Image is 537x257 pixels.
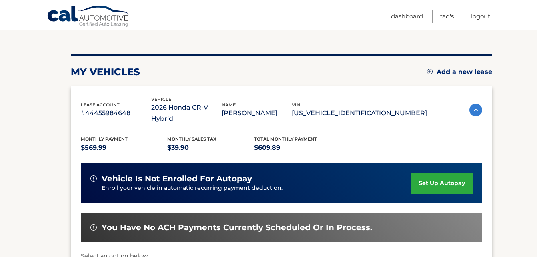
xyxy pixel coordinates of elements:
[102,174,252,184] span: vehicle is not enrolled for autopay
[411,173,472,194] a: set up autopay
[292,108,427,119] p: [US_VEHICLE_IDENTIFICATION_NUMBER]
[427,68,492,76] a: Add a new lease
[90,175,97,182] img: alert-white.svg
[151,96,171,102] span: vehicle
[81,108,151,119] p: #44455984648
[391,10,423,23] a: Dashboard
[427,69,433,74] img: add.svg
[81,136,128,142] span: Monthly Payment
[254,142,341,153] p: $609.89
[222,102,236,108] span: name
[102,223,372,233] span: You have no ACH payments currently scheduled or in process.
[222,108,292,119] p: [PERSON_NAME]
[90,224,97,231] img: alert-white.svg
[47,5,131,28] a: Cal Automotive
[469,104,482,116] img: accordion-active.svg
[440,10,454,23] a: FAQ's
[254,136,317,142] span: Total Monthly Payment
[167,142,254,153] p: $39.90
[167,136,216,142] span: Monthly sales Tax
[102,184,412,193] p: Enroll your vehicle in automatic recurring payment deduction.
[81,102,120,108] span: lease account
[81,142,168,153] p: $569.99
[151,102,222,124] p: 2026 Honda CR-V Hybrid
[71,66,140,78] h2: my vehicles
[292,102,300,108] span: vin
[471,10,490,23] a: Logout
